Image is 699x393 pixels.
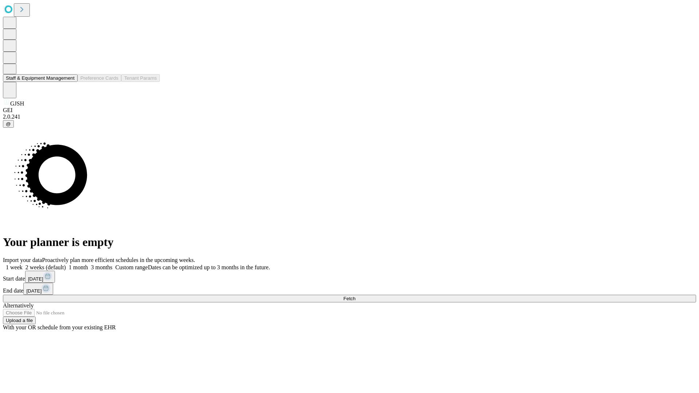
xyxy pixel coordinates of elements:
div: Start date [3,271,696,283]
span: @ [6,121,11,127]
div: 2.0.241 [3,114,696,120]
h1: Your planner is empty [3,235,696,249]
span: 1 month [69,264,88,270]
span: 1 week [6,264,23,270]
button: Fetch [3,295,696,302]
span: With your OR schedule from your existing EHR [3,324,116,330]
span: Custom range [115,264,148,270]
span: Dates can be optimized up to 3 months in the future. [148,264,270,270]
div: End date [3,283,696,295]
span: Alternatively [3,302,33,309]
span: Import your data [3,257,42,263]
div: GEI [3,107,696,114]
span: [DATE] [28,276,43,282]
button: [DATE] [23,283,53,295]
button: [DATE] [25,271,55,283]
span: Proactively plan more efficient schedules in the upcoming weeks. [42,257,195,263]
button: Preference Cards [78,74,121,82]
span: Fetch [343,296,355,301]
button: Tenant Params [121,74,160,82]
button: Upload a file [3,317,36,324]
button: Staff & Equipment Management [3,74,78,82]
span: 2 weeks (default) [25,264,66,270]
span: [DATE] [26,288,42,294]
span: GJSH [10,100,24,107]
span: 3 months [91,264,112,270]
button: @ [3,120,14,128]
